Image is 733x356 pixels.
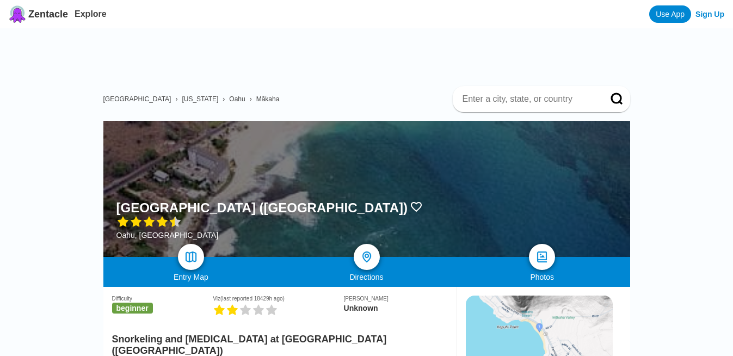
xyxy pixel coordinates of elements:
div: Entry Map [103,273,279,281]
div: [PERSON_NAME] [344,296,448,302]
div: Photos [454,273,630,281]
img: photos [535,250,549,263]
a: [US_STATE] [182,95,218,103]
input: Enter a city, state, or country [461,94,595,105]
div: Oahu, [GEOGRAPHIC_DATA] [116,231,423,240]
h1: [GEOGRAPHIC_DATA] ([GEOGRAPHIC_DATA]) [116,200,408,216]
a: Use App [649,5,691,23]
div: Unknown [344,304,448,312]
img: directions [360,250,373,263]
span: beginner [112,303,153,314]
span: › [175,95,177,103]
a: Oahu [229,95,245,103]
a: directions [354,244,380,270]
span: Zentacle [28,9,68,20]
iframe: Advertisement [112,28,630,77]
a: map [178,244,204,270]
img: map [184,250,198,263]
span: › [223,95,225,103]
div: Directions [279,273,454,281]
img: Zentacle logo [9,5,26,23]
span: › [250,95,252,103]
a: Sign Up [695,10,724,19]
a: Zentacle logoZentacle [9,5,68,23]
a: photos [529,244,555,270]
div: Difficulty [112,296,213,302]
a: Mākaha [256,95,280,103]
div: Viz (last reported 18429h ago) [213,296,343,302]
a: Explore [75,9,107,19]
a: [GEOGRAPHIC_DATA] [103,95,171,103]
